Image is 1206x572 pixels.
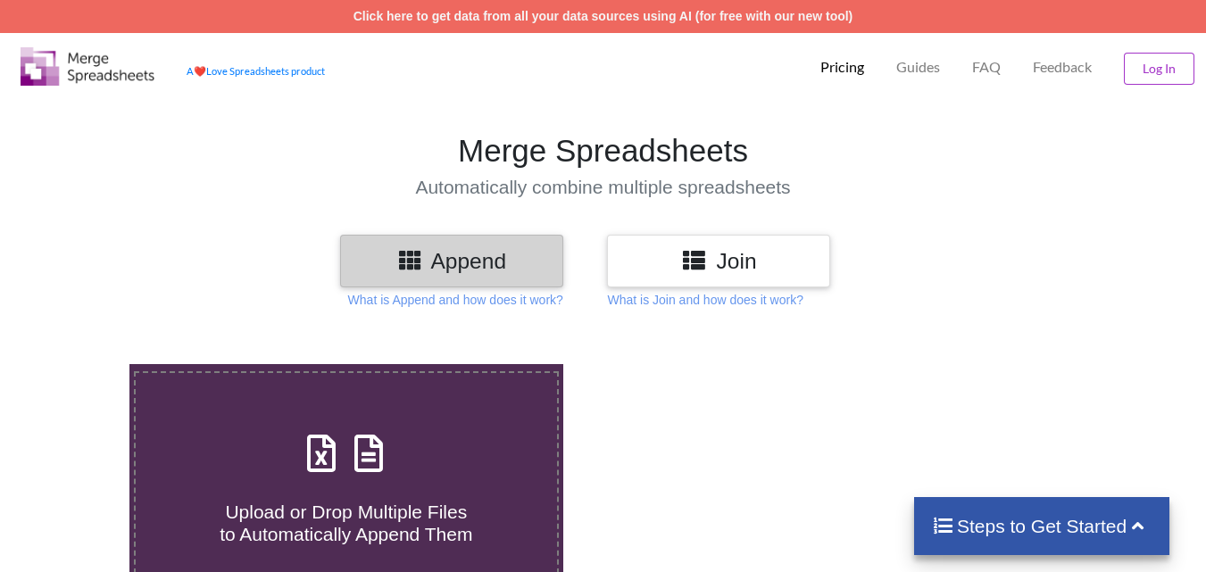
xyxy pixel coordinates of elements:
p: Guides [896,58,940,77]
span: Upload or Drop Multiple Files to Automatically Append Them [220,502,472,544]
a: AheartLove Spreadsheets product [187,65,325,77]
span: heart [194,65,206,77]
p: What is Append and how does it work? [348,291,563,309]
p: Pricing [820,58,864,77]
h4: Steps to Get Started [932,515,1152,537]
h3: Join [620,248,817,274]
span: Feedback [1033,60,1092,74]
p: FAQ [972,58,1001,77]
a: Click here to get data from all your data sources using AI (for free with our new tool) [353,9,853,23]
button: Log In [1124,53,1194,85]
h3: Append [353,248,550,274]
p: What is Join and how does it work? [607,291,803,309]
img: Logo.png [21,47,154,86]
